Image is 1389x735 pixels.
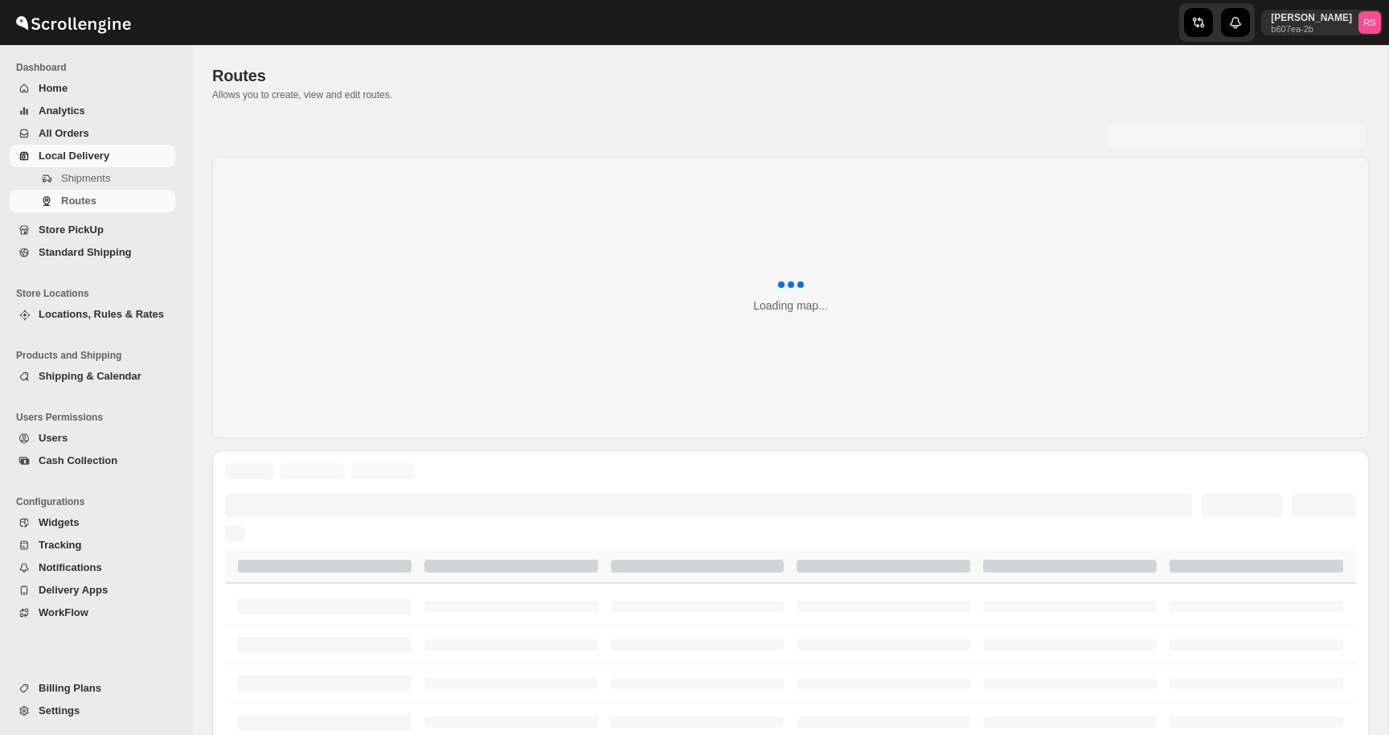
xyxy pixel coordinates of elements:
span: Analytics [39,105,85,117]
span: Romil Seth [1358,11,1381,34]
button: Shipments [10,167,175,190]
button: Billing Plans [10,677,175,700]
button: WorkFlow [10,602,175,624]
span: Cash Collection [39,454,117,466]
p: Allows you to create, view and edit routes. [212,88,1369,101]
span: Tracking [39,539,81,551]
span: Shipments [61,172,110,184]
button: Analytics [10,100,175,122]
span: Billing Plans [39,682,101,694]
span: Local Delivery [39,150,109,162]
button: Settings [10,700,175,722]
span: WorkFlow [39,606,88,618]
button: All Orders [10,122,175,145]
span: All Orders [39,127,89,139]
span: Routes [212,67,266,84]
span: Products and Shipping [16,349,182,362]
span: Widgets [39,516,79,528]
span: Settings [39,704,80,717]
button: Locations, Rules & Rates [10,303,175,326]
button: Widgets [10,511,175,534]
p: b607ea-2b [1271,24,1352,34]
span: Locations, Rules & Rates [39,308,164,320]
button: Cash Collection [10,450,175,472]
span: Routes [61,195,96,207]
span: Home [39,82,68,94]
span: Store Locations [16,287,182,300]
button: Routes [10,190,175,212]
button: Home [10,77,175,100]
span: Standard Shipping [39,246,132,258]
span: Notifications [39,561,102,573]
button: Delivery Apps [10,579,175,602]
span: Dashboard [16,61,182,74]
div: Loading map... [753,298,828,314]
text: RS [1363,18,1376,27]
span: Shipping & Calendar [39,370,141,382]
button: Notifications [10,556,175,579]
img: ScrollEngine [13,2,133,43]
button: Shipping & Calendar [10,365,175,388]
button: Tracking [10,534,175,556]
span: Users Permissions [16,411,182,424]
button: Users [10,427,175,450]
button: User menu [1261,10,1383,35]
span: Delivery Apps [39,584,108,596]
span: Users [39,432,68,444]
p: [PERSON_NAME] [1271,11,1352,24]
span: Store PickUp [39,224,104,236]
span: Configurations [16,495,182,508]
